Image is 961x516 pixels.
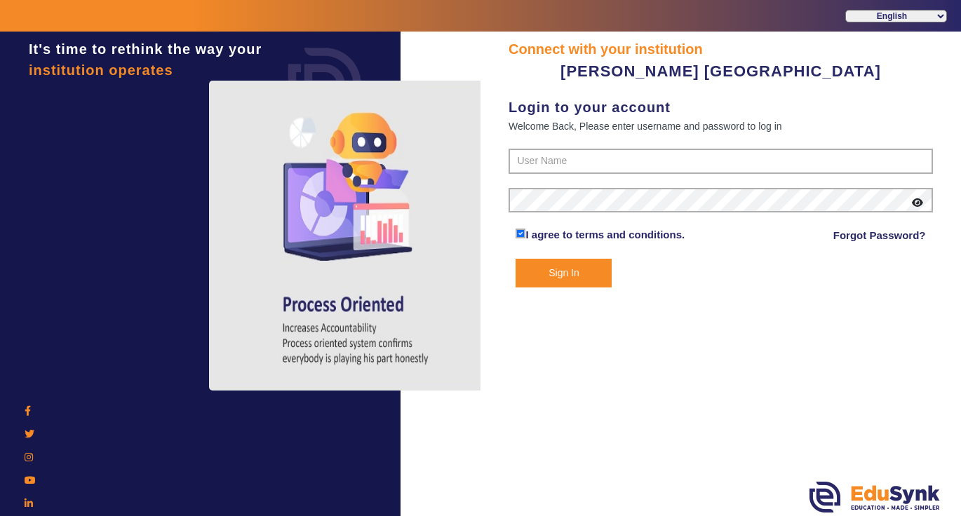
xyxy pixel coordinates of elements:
[809,482,940,512] img: edusynk.png
[516,259,612,287] button: Sign In
[509,118,933,135] div: Welcome Back, Please enter username and password to log in
[525,229,685,240] a: I agree to terms and conditions.
[509,97,933,118] div: Login to your account
[29,41,262,57] span: It's time to rethink the way your
[509,39,933,60] div: Connect with your institution
[509,149,933,174] input: User Name
[29,62,173,78] span: institution operates
[509,60,933,83] div: [PERSON_NAME] [GEOGRAPHIC_DATA]
[833,227,926,244] a: Forgot Password?
[209,81,504,391] img: login4.png
[272,32,377,137] img: login.png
